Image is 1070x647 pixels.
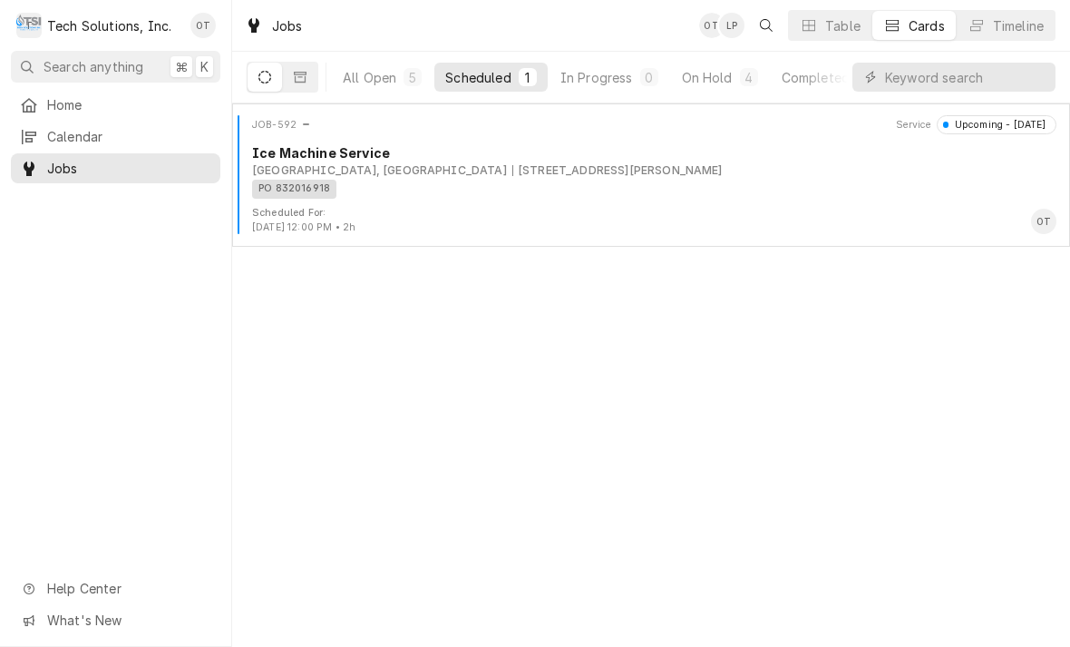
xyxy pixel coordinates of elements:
div: OT [1031,209,1056,234]
div: Card Header Secondary Content [896,115,1057,133]
div: Otis Tooley's Avatar [190,13,216,38]
div: On Hold [682,68,733,87]
a: Home [11,90,220,120]
div: OT [190,13,216,38]
div: Tech Solutions, Inc.'s Avatar [16,13,42,38]
div: Object ID [252,118,297,132]
div: LP [719,13,744,38]
div: 4 [744,68,754,87]
div: Object Subtext Primary [252,162,507,179]
span: What's New [47,611,209,630]
div: Card Footer [239,206,1063,235]
div: OT [699,13,725,38]
div: Card Header [239,115,1063,133]
span: Calendar [47,127,211,146]
div: Object Extra Context Header [896,118,932,132]
div: Cards [909,16,945,35]
div: Object Subtext [252,162,1056,179]
div: T [16,13,42,38]
span: [DATE] 12:00 PM • 2h [252,221,355,233]
span: Search anything [44,57,143,76]
div: Object Title [252,143,1056,162]
div: Card Header Primary Content [252,115,311,133]
div: Card Footer Primary Content [1031,209,1056,234]
div: PO 832016918 [252,180,336,199]
span: K [200,57,209,76]
div: Tech Solutions, Inc. [47,16,171,35]
button: Search anything⌘K [11,51,220,83]
input: Keyword search [885,63,1046,92]
div: Otis Tooley's Avatar [1031,209,1056,234]
div: Card Body [239,143,1063,198]
div: All Open [343,68,396,87]
div: 1 [522,68,533,87]
div: 5 [407,68,418,87]
a: Calendar [11,122,220,152]
div: Timeline [993,16,1044,35]
a: Go to What's New [11,605,220,635]
div: Object Status [937,115,1056,133]
div: Object Extra Context Footer Value [252,221,355,235]
div: In Progress [560,68,633,87]
span: Jobs [47,159,211,178]
div: Completed [782,68,850,87]
div: Object Subtext Secondary [512,162,723,179]
div: Otis Tooley's Avatar [699,13,725,38]
div: Scheduled [445,68,511,87]
div: Job Card: JOB-592 [232,103,1070,247]
div: Upcoming - [DATE] [948,118,1046,132]
div: Table [825,16,861,35]
div: Object Extra Context Footer Label [252,206,355,221]
div: Lisa Paschal's Avatar [719,13,744,38]
div: Card Footer Extra Context [252,206,355,235]
span: Home [47,95,211,114]
div: 0 [644,68,655,87]
span: ⌘ [175,57,188,76]
button: Open search [752,11,781,40]
a: Go to Help Center [11,573,220,603]
div: Object Tag List [252,180,1050,199]
span: Help Center [47,579,209,598]
a: Jobs [11,153,220,183]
